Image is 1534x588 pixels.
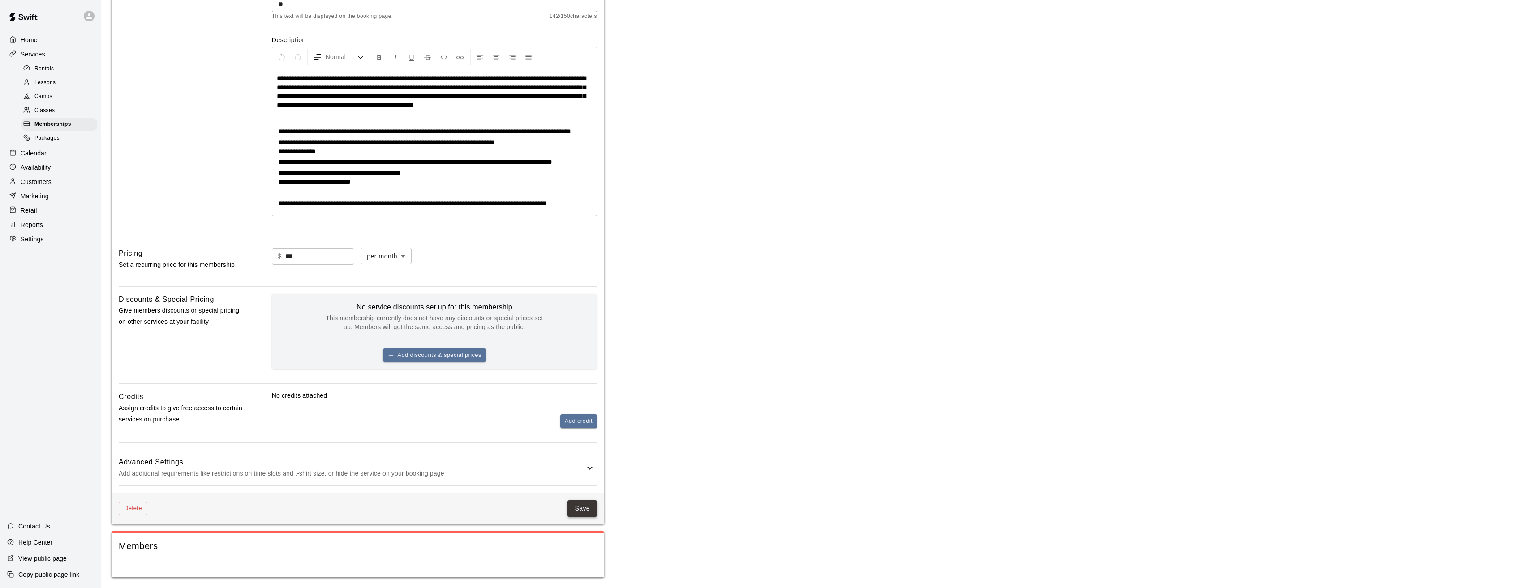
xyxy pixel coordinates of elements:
[34,64,54,73] span: Rentals
[21,132,101,146] a: Packages
[309,49,368,65] button: Formatting Options
[388,49,403,65] button: Format Italics
[322,313,546,331] p: This membership currently does not have any discounts or special prices set up. Members will get ...
[272,391,597,400] p: No credits attached
[322,301,546,313] h6: No service discounts set up for this membership
[21,77,97,89] div: Lessons
[21,206,37,215] p: Retail
[361,248,412,264] div: per month
[7,175,94,189] a: Customers
[21,220,43,229] p: Reports
[21,90,101,104] a: Camps
[21,76,101,90] a: Lessons
[21,50,45,59] p: Services
[119,391,143,403] h6: Credits
[34,92,52,101] span: Camps
[404,49,419,65] button: Format Underline
[560,414,597,428] button: Add credit
[119,540,597,552] span: Members
[119,305,243,327] p: Give members discounts or special pricing on other services at your facility
[21,104,101,118] a: Classes
[21,62,101,76] a: Rentals
[372,49,387,65] button: Format Bold
[278,252,282,261] p: $
[7,204,94,217] a: Retail
[7,146,94,160] a: Calendar
[119,294,214,305] h6: Discounts & Special Pricing
[18,522,50,531] p: Contact Us
[7,33,94,47] a: Home
[34,106,55,115] span: Classes
[21,163,51,172] p: Availability
[505,49,520,65] button: Right Align
[274,49,289,65] button: Undo
[21,192,49,201] p: Marketing
[21,118,101,132] a: Memberships
[550,12,597,21] span: 142 / 150 characters
[119,259,243,270] p: Set a recurring price for this membership
[7,161,94,174] a: Availability
[452,49,468,65] button: Insert Link
[18,538,52,547] p: Help Center
[7,47,94,61] a: Services
[21,235,44,244] p: Settings
[119,468,584,479] p: Add additional requirements like restrictions on time slots and t-shirt size, or hide the service...
[21,177,52,186] p: Customers
[420,49,435,65] button: Format Strikethrough
[521,49,536,65] button: Justify Align
[21,104,97,117] div: Classes
[119,450,597,485] div: Advanced SettingsAdd additional requirements like restrictions on time slots and t-shirt size, or...
[21,132,97,145] div: Packages
[18,570,79,579] p: Copy public page link
[21,35,38,44] p: Home
[436,49,451,65] button: Insert Code
[34,78,56,87] span: Lessons
[21,118,97,131] div: Memberships
[119,248,142,259] h6: Pricing
[326,52,357,61] span: Normal
[21,149,47,158] p: Calendar
[7,189,94,203] a: Marketing
[21,63,97,75] div: Rentals
[383,348,486,362] button: Add discounts & special prices
[290,49,305,65] button: Redo
[272,35,597,44] label: Description
[7,218,94,232] a: Reports
[34,120,71,129] span: Memberships
[473,49,488,65] button: Left Align
[34,134,60,143] span: Packages
[272,12,393,21] span: This text will be displayed on the booking page.
[119,502,147,515] button: Delete
[21,90,97,103] div: Camps
[489,49,504,65] button: Center Align
[119,456,584,468] h6: Advanced Settings
[119,403,243,425] p: Assign credits to give free access to certain services on purchase
[567,500,597,517] button: Save
[18,554,67,563] p: View public page
[7,232,94,246] a: Settings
